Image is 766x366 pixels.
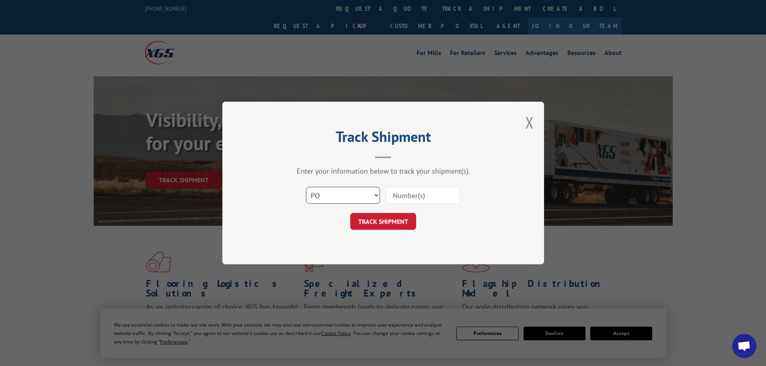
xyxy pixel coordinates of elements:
div: Enter your information below to track your shipment(s). [263,166,504,176]
button: Close modal [525,112,534,133]
div: Open chat [732,334,756,358]
button: TRACK SHIPMENT [350,213,416,230]
h2: Track Shipment [263,131,504,146]
input: Number(s) [386,187,460,204]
